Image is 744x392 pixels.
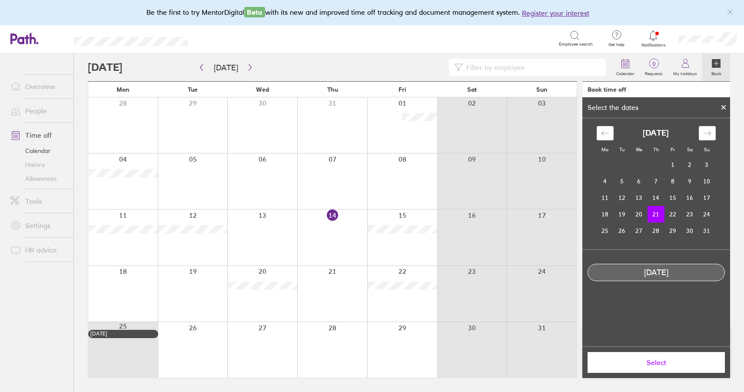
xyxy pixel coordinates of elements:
td: Sunday, August 10, 2025 [698,173,715,189]
td: Saturday, August 2, 2025 [681,156,698,173]
a: 0Requests [640,53,668,81]
small: Tu [619,146,624,153]
td: Monday, August 25, 2025 [597,223,614,239]
a: My holidays [668,53,702,81]
td: Thursday, August 7, 2025 [648,173,664,189]
a: Time off [3,126,73,144]
div: Move forward to switch to the next month. [699,126,716,140]
td: Friday, August 15, 2025 [664,189,681,206]
td: Saturday, August 30, 2025 [681,223,698,239]
span: 0 [640,60,668,67]
td: Tuesday, August 5, 2025 [614,173,631,189]
span: Select [594,359,719,366]
td: Friday, August 1, 2025 [664,156,681,173]
a: Overview [3,78,73,95]
span: Wed [256,86,269,93]
small: Sa [687,146,693,153]
span: Tue [188,86,198,93]
span: Sun [536,86,548,93]
td: Tuesday, August 12, 2025 [614,189,631,206]
div: Calendar [587,118,725,249]
a: Calendar [3,144,73,158]
button: Select [588,352,725,373]
button: [DATE] [207,60,245,75]
label: Requests [640,69,668,76]
td: Saturday, August 23, 2025 [681,206,698,223]
input: Filter by employee [463,59,601,76]
div: Book time off [588,86,626,93]
td: Wednesday, August 6, 2025 [631,173,648,189]
td: Thursday, August 28, 2025 [648,223,664,239]
a: HR advice [3,241,73,259]
div: [DATE] [588,268,724,277]
td: Friday, August 29, 2025 [664,223,681,239]
div: [DATE] [90,331,156,337]
td: Sunday, August 31, 2025 [698,223,715,239]
td: Friday, August 8, 2025 [664,173,681,189]
label: Book [706,69,727,76]
td: Tuesday, August 26, 2025 [614,223,631,239]
td: Selected. Thursday, August 21, 2025 [648,206,664,223]
td: Friday, August 22, 2025 [664,206,681,223]
td: Sunday, August 24, 2025 [698,206,715,223]
strong: [DATE] [643,129,669,138]
a: People [3,102,73,120]
small: Mo [601,146,608,153]
span: Thu [327,86,338,93]
span: Beta [244,7,265,17]
small: We [636,146,642,153]
span: Sat [467,86,477,93]
small: Su [704,146,710,153]
span: Get help [602,42,631,47]
a: Tools [3,193,73,210]
td: Saturday, August 9, 2025 [681,173,698,189]
span: Mon [116,86,130,93]
td: Monday, August 4, 2025 [597,173,614,189]
span: Employee search [559,42,593,47]
a: Book [702,53,730,81]
td: Tuesday, August 19, 2025 [614,206,631,223]
span: Notifications [639,43,668,48]
label: Calendar [611,69,640,76]
div: Be the first to try MentorDigital with its new and improved time off tracking and document manage... [146,7,598,18]
td: Sunday, August 17, 2025 [698,189,715,206]
a: Allowances [3,172,73,186]
small: Th [653,146,659,153]
td: Monday, August 11, 2025 [597,189,614,206]
label: My holidays [668,69,702,76]
td: Monday, August 18, 2025 [597,206,614,223]
td: Wednesday, August 13, 2025 [631,189,648,206]
span: Fri [399,86,406,93]
a: Settings [3,217,73,234]
div: Select the dates [582,103,644,111]
td: Thursday, August 14, 2025 [648,189,664,206]
div: Move backward to switch to the previous month. [597,126,614,140]
td: Wednesday, August 20, 2025 [631,206,648,223]
td: Wednesday, August 27, 2025 [631,223,648,239]
a: Calendar [611,53,640,81]
a: Notifications [639,30,668,48]
button: Register your interest [522,8,589,18]
small: Fr [671,146,675,153]
a: History [3,158,73,172]
td: Saturday, August 16, 2025 [681,189,698,206]
div: Search [211,34,233,42]
td: Sunday, August 3, 2025 [698,156,715,173]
